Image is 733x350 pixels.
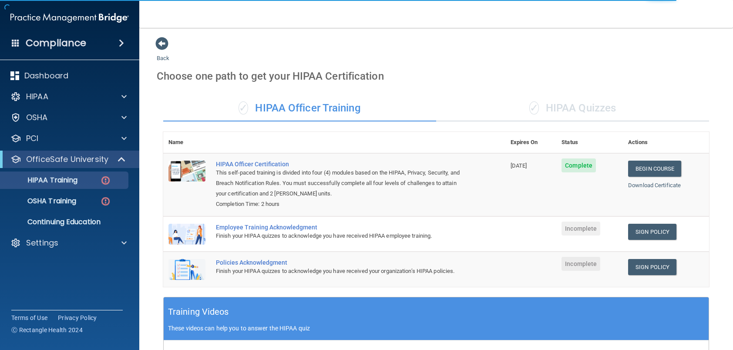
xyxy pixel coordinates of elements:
[100,175,111,186] img: danger-circle.6113f641.png
[163,132,211,153] th: Name
[511,162,527,169] span: [DATE]
[628,224,676,240] a: Sign Policy
[623,132,709,153] th: Actions
[26,133,38,144] p: PCI
[10,71,127,81] a: Dashboard
[562,158,596,172] span: Complete
[216,199,462,209] div: Completion Time: 2 hours
[628,161,681,177] a: Begin Course
[529,101,539,114] span: ✓
[163,95,436,121] div: HIPAA Officer Training
[10,9,129,27] img: PMB logo
[436,95,709,121] div: HIPAA Quizzes
[216,161,462,168] a: HIPAA Officer Certification
[505,132,557,153] th: Expires On
[628,259,676,275] a: Sign Policy
[6,218,124,226] p: Continuing Education
[239,101,248,114] span: ✓
[6,176,77,185] p: HIPAA Training
[216,168,462,199] div: This self-paced training is divided into four (4) modules based on the HIPAA, Privacy, Security, ...
[168,304,229,320] h5: Training Videos
[11,313,47,322] a: Terms of Use
[157,64,716,89] div: Choose one path to get your HIPAA Certification
[24,71,68,81] p: Dashboard
[10,91,127,102] a: HIPAA
[216,266,462,276] div: Finish your HIPAA quizzes to acknowledge you have received your organization’s HIPAA policies.
[157,44,169,61] a: Back
[556,132,623,153] th: Status
[58,313,97,322] a: Privacy Policy
[10,133,127,144] a: PCI
[26,238,58,248] p: Settings
[26,112,48,123] p: OSHA
[168,325,704,332] p: These videos can help you to answer the HIPAA quiz
[216,224,462,231] div: Employee Training Acknowledgment
[10,238,127,248] a: Settings
[216,259,462,266] div: Policies Acknowledgment
[26,37,86,49] h4: Compliance
[562,222,600,236] span: Incomplete
[10,71,19,80] img: dashboard.aa5b2476.svg
[216,231,462,241] div: Finish your HIPAA quizzes to acknowledge you have received HIPAA employee training.
[562,257,600,271] span: Incomplete
[11,326,83,334] span: Ⓒ Rectangle Health 2024
[6,197,76,205] p: OSHA Training
[100,196,111,207] img: danger-circle.6113f641.png
[10,154,126,165] a: OfficeSafe University
[26,91,48,102] p: HIPAA
[628,182,681,188] a: Download Certificate
[26,154,108,165] p: OfficeSafe University
[10,112,127,123] a: OSHA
